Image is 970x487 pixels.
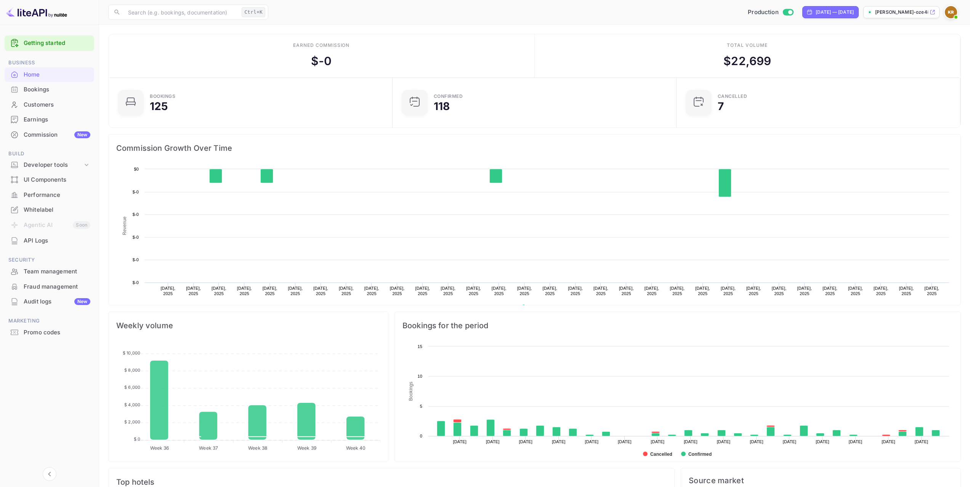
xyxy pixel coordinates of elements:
[288,286,303,296] text: [DATE], 2025
[5,188,94,202] a: Performance
[434,101,450,112] div: 118
[116,319,380,332] span: Weekly volume
[492,286,507,296] text: [DATE], 2025
[874,286,888,296] text: [DATE], 2025
[24,297,90,306] div: Audit logs
[24,191,90,200] div: Performance
[797,286,812,296] text: [DATE], 2025
[466,286,481,296] text: [DATE], 2025
[552,439,566,444] text: [DATE]
[24,161,83,169] div: Developer tools
[745,8,796,17] div: Switch to Sandbox mode
[5,188,94,203] div: Performance
[133,190,139,194] text: $-0
[750,439,763,444] text: [DATE]
[772,286,787,296] text: [DATE], 2025
[848,286,863,296] text: [DATE], 2025
[5,325,94,339] a: Promo codes
[5,82,94,96] a: Bookings
[915,439,928,444] text: [DATE]
[783,439,797,444] text: [DATE]
[5,294,94,308] a: Audit logsNew
[718,94,747,99] div: CANCELLED
[816,439,829,444] text: [DATE]
[24,283,90,291] div: Fraud management
[311,53,332,70] div: $ -0
[339,286,354,296] text: [DATE], 2025
[517,286,532,296] text: [DATE], 2025
[5,325,94,340] div: Promo codes
[822,286,837,296] text: [DATE], 2025
[542,286,557,296] text: [DATE], 2025
[24,70,90,79] div: Home
[568,286,583,296] text: [DATE], 2025
[593,286,608,296] text: [DATE], 2025
[5,317,94,325] span: Marketing
[150,445,169,451] tspan: Week 36
[945,6,957,18] img: Kobus Roux
[297,445,316,451] tspan: Week 39
[116,142,953,154] span: Commission Growth Over Time
[5,233,94,247] a: API Logs
[24,267,90,276] div: Team management
[390,286,405,296] text: [DATE], 2025
[415,286,430,296] text: [DATE], 2025
[5,172,94,187] a: UI Components
[529,305,548,310] text: Revenue
[186,286,201,296] text: [DATE], 2025
[420,434,422,438] text: 0
[133,257,139,262] text: $-0
[124,385,140,390] tspan: $ 6,000
[689,476,953,485] span: Source market
[24,206,90,214] div: Whitelabel
[5,264,94,279] div: Team management
[293,42,350,49] div: Earned commission
[651,439,665,444] text: [DATE]
[133,235,139,240] text: $-0
[748,8,779,17] span: Production
[718,101,724,112] div: 7
[122,216,127,235] text: Revenue
[650,452,672,457] text: Cancelled
[5,203,94,217] div: Whitelabel
[24,328,90,337] div: Promo codes
[417,344,422,349] text: 15
[24,39,90,48] a: Getting started
[849,439,863,444] text: [DATE]
[5,35,94,51] div: Getting started
[5,59,94,67] span: Business
[486,439,500,444] text: [DATE]
[133,280,139,285] text: $-0
[150,101,168,112] div: 125
[5,279,94,294] a: Fraud management
[24,131,90,139] div: Commission
[263,286,277,296] text: [DATE], 2025
[6,6,67,18] img: LiteAPI logo
[453,439,467,444] text: [DATE]
[5,112,94,127] div: Earnings
[618,439,632,444] text: [DATE]
[134,436,140,442] tspan: $ 0
[408,382,414,401] text: Bookings
[746,286,761,296] text: [DATE], 2025
[5,67,94,81] a: Home
[645,286,659,296] text: [DATE], 2025
[313,286,328,296] text: [DATE], 2025
[925,286,940,296] text: [DATE], 2025
[882,439,895,444] text: [DATE]
[875,9,928,16] p: [PERSON_NAME]-oze48.[PERSON_NAME]...
[5,150,94,158] span: Build
[123,350,140,356] tspan: $ 10,000
[124,419,140,425] tspan: $ 2,000
[5,158,94,172] div: Developer tools
[5,279,94,294] div: Fraud management
[199,445,218,451] tspan: Week 37
[5,97,94,112] div: Customers
[684,439,697,444] text: [DATE]
[248,445,267,451] tspan: Week 38
[417,374,422,378] text: 10
[24,101,90,109] div: Customers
